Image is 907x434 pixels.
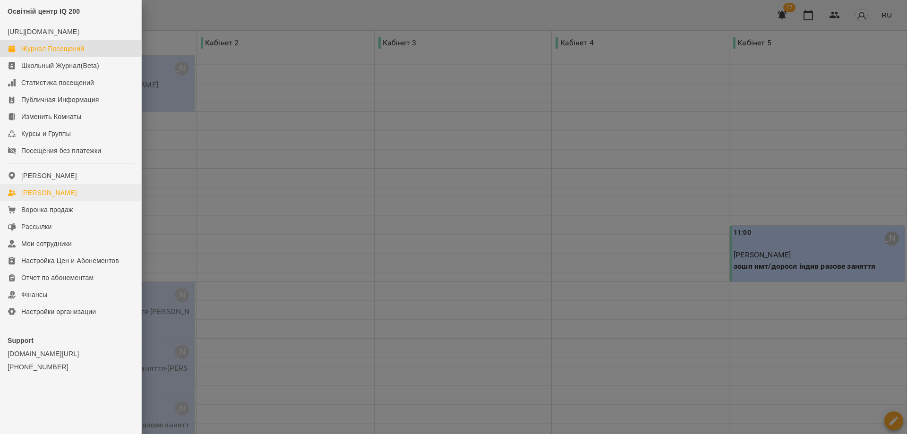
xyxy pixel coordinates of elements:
div: Мои сотрудники [21,239,72,248]
div: Журнал Посещений [21,44,84,53]
a: [PHONE_NUMBER] [8,362,134,372]
span: Освітній центр IQ 200 [8,8,80,15]
div: [PERSON_NAME] [21,188,77,197]
div: Отчет по абонементам [21,273,94,282]
div: Изменить Комнаты [21,112,82,121]
div: Статистика посещений [21,78,94,87]
p: Support [8,336,134,345]
div: Школьный Журнал(Beta) [21,61,99,70]
a: [URL][DOMAIN_NAME] [8,28,79,35]
div: Настройка Цен и Абонементов [21,256,119,265]
div: Курсы и Группы [21,129,71,138]
div: Посещения без платежки [21,146,101,155]
div: [PERSON_NAME] [21,171,77,180]
div: Фінансы [21,290,47,299]
div: Настройки организации [21,307,96,316]
div: Рассылки [21,222,51,231]
a: [DOMAIN_NAME][URL] [8,349,134,358]
div: Публичная Информация [21,95,99,104]
div: Воронка продаж [21,205,73,214]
